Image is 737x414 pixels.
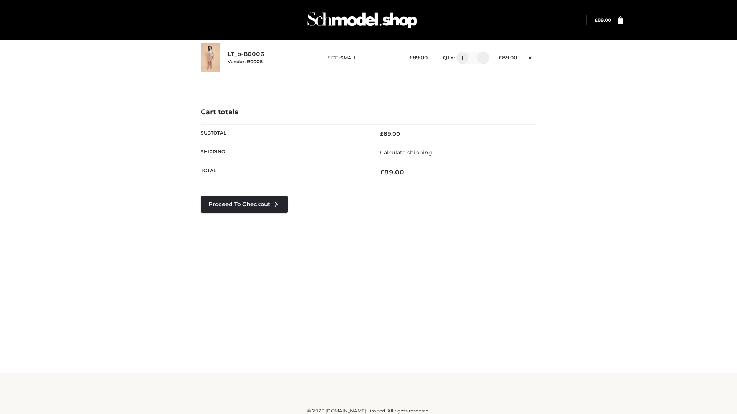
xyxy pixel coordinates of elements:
span: £ [499,54,502,61]
bdi: 89.00 [595,17,611,23]
span: £ [409,54,413,61]
th: Total [201,162,368,182]
a: Calculate shipping [380,149,432,156]
bdi: 89.00 [499,54,517,61]
a: Remove this item [525,52,536,62]
span: £ [380,168,384,176]
span: £ [380,130,383,137]
span: SMALL [340,55,357,61]
bdi: 89.00 [380,130,400,137]
small: Vendor: B0006 [228,59,263,64]
a: LT_b-B0006 [228,51,264,58]
a: £89.00 [595,17,611,23]
bdi: 89.00 [380,168,404,176]
img: LT_b-B0006 - SMALL [201,43,220,72]
p: size : [328,54,397,61]
th: Shipping [201,143,368,162]
span: £ [595,17,598,23]
div: QTY: [435,52,487,64]
a: Proceed to Checkout [201,196,288,213]
th: Subtotal [201,124,368,143]
h4: Cart totals [201,108,536,117]
bdi: 89.00 [409,54,428,61]
img: Schmodel Admin 964 [305,5,420,35]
